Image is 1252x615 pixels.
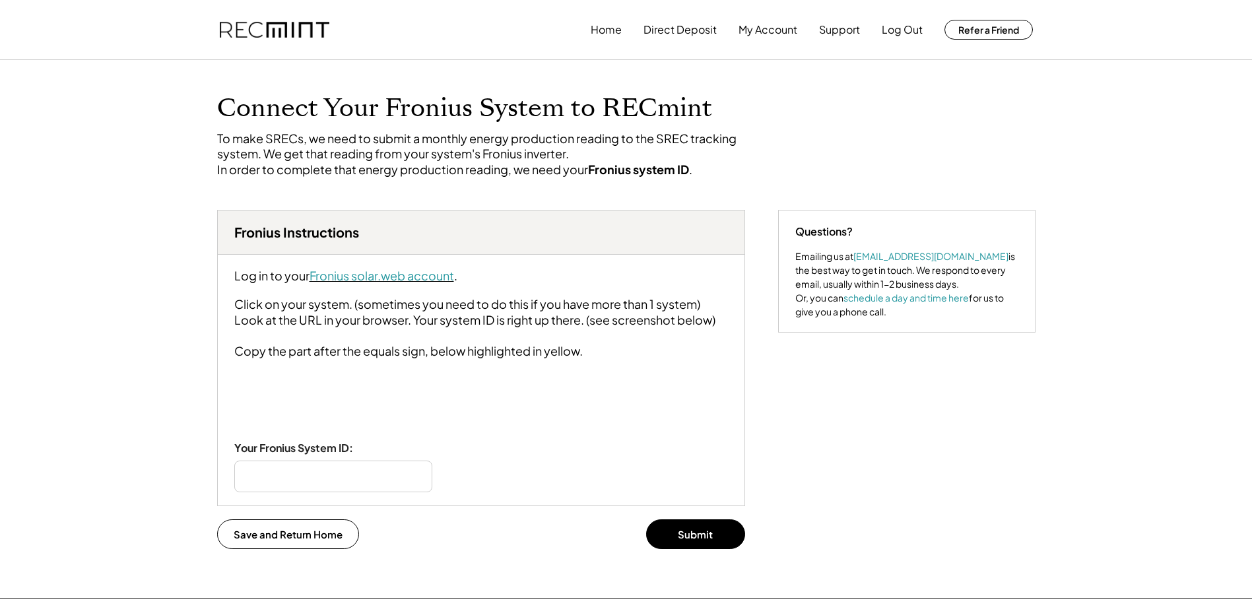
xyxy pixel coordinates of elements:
[588,162,689,177] strong: Fronius system ID
[234,372,728,429] img: yH5BAEAAAAALAAAAAABAAEAAAIBRAA7
[220,22,329,38] img: recmint-logotype%403x.png
[795,224,853,240] div: Questions?
[234,268,457,283] div: Log in to your .
[217,131,758,177] div: To make SRECs, we need to submit a monthly energy production reading to the SREC tracking system....
[217,519,359,549] button: Save and Return Home
[795,249,1018,319] div: Emailing us at is the best way to get in touch. We respond to every email, usually within 1-2 bus...
[853,250,1008,262] a: [EMAIL_ADDRESS][DOMAIN_NAME]
[310,268,454,283] a: Fronius solar.web account
[944,20,1033,40] button: Refer a Friend
[739,16,797,43] button: My Account
[234,441,366,455] div: Your Fronius System ID:
[843,292,969,304] a: schedule a day and time here
[217,93,758,124] h1: Connect Your Fronius System to RECmint
[591,16,622,43] button: Home
[643,16,717,43] button: Direct Deposit
[234,296,715,358] div: Click on your system. (sometimes you need to do this if you have more than 1 system) Look at the ...
[646,519,745,549] button: Submit
[882,16,923,43] button: Log Out
[819,16,860,43] button: Support
[234,224,359,241] h3: Fronius Instructions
